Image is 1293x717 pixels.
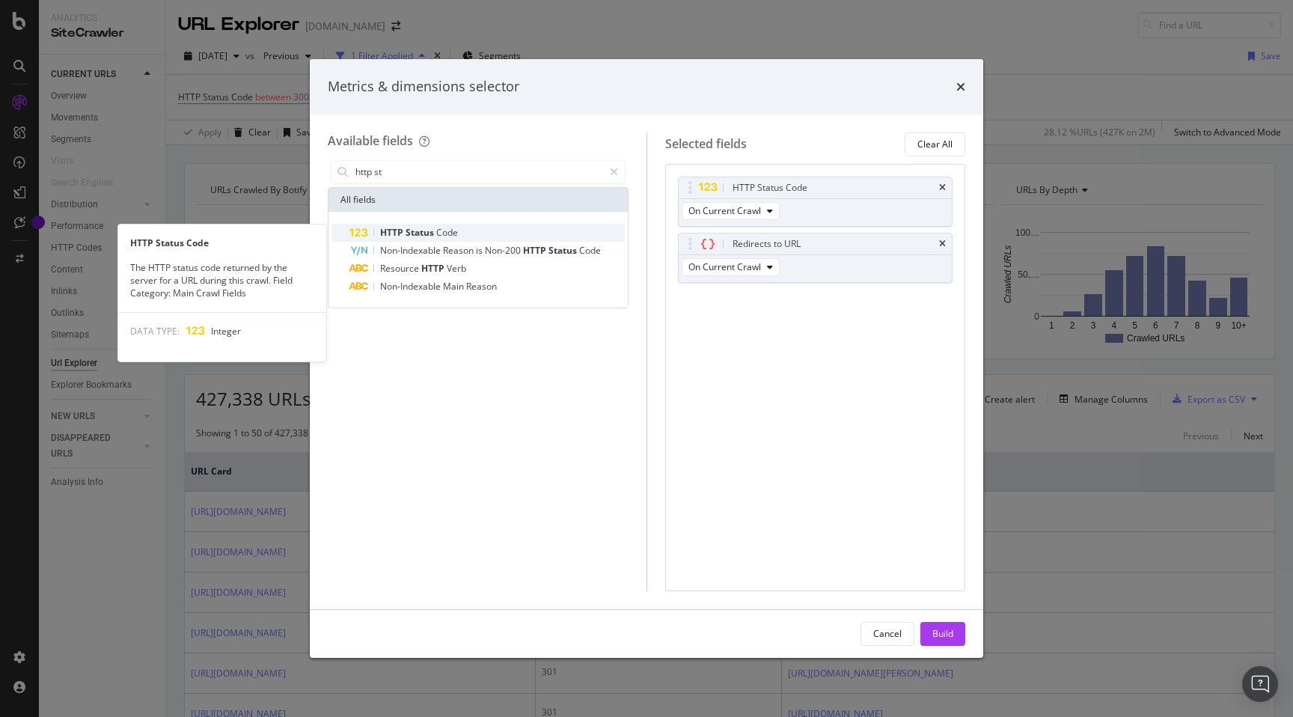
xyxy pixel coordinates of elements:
[939,239,946,248] div: times
[328,188,628,212] div: All fields
[920,622,965,646] button: Build
[905,132,965,156] button: Clear All
[956,77,965,97] div: times
[476,244,485,257] span: is
[861,622,914,646] button: Cancel
[873,627,902,640] div: Cancel
[421,262,447,275] span: HTTP
[579,244,601,257] span: Code
[310,59,983,658] div: modal
[436,226,458,239] span: Code
[678,233,953,283] div: Redirects to URLtimesOn Current Crawl
[328,132,413,149] div: Available fields
[523,244,548,257] span: HTTP
[118,261,326,299] div: The HTTP status code returned by the server for a URL during this crawl. Field Category: Main Cra...
[406,226,436,239] span: Status
[380,262,421,275] span: Resource
[678,177,953,227] div: HTTP Status CodetimesOn Current Crawl
[447,262,466,275] span: Verb
[733,180,807,195] div: HTTP Status Code
[917,138,953,150] div: Clear All
[688,204,761,217] span: On Current Crawl
[466,280,497,293] span: Reason
[328,77,519,97] div: Metrics & dimensions selector
[443,280,466,293] span: Main
[354,161,603,183] input: Search by field name
[688,260,761,273] span: On Current Crawl
[682,258,780,276] button: On Current Crawl
[380,280,443,293] span: Non-Indexable
[665,135,747,153] div: Selected fields
[682,202,780,220] button: On Current Crawl
[380,226,406,239] span: HTTP
[733,237,801,251] div: Redirects to URL
[932,627,953,640] div: Build
[548,244,579,257] span: Status
[118,237,326,249] div: HTTP Status Code
[485,244,523,257] span: Non-200
[939,183,946,192] div: times
[443,244,476,257] span: Reason
[380,244,443,257] span: Non-Indexable
[1242,666,1278,702] div: Open Intercom Messenger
